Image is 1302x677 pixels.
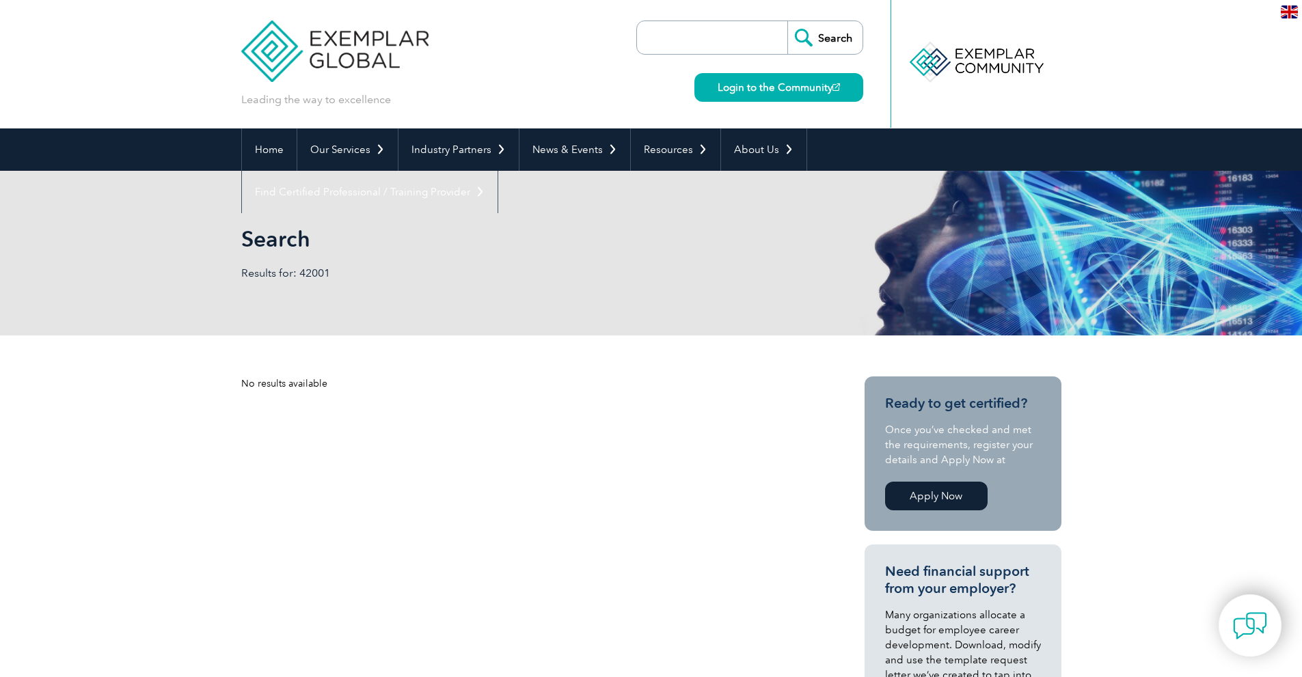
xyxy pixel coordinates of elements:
[694,73,863,102] a: Login to the Community
[1233,609,1267,643] img: contact-chat.png
[885,395,1041,412] h3: Ready to get certified?
[787,21,863,54] input: Search
[242,171,498,213] a: Find Certified Professional / Training Provider
[1281,5,1298,18] img: en
[519,128,630,171] a: News & Events
[398,128,519,171] a: Industry Partners
[241,92,391,107] p: Leading the way to excellence
[297,128,398,171] a: Our Services
[885,563,1041,597] h3: Need financial support from your employer?
[241,225,766,252] h1: Search
[832,83,840,91] img: open_square.png
[242,128,297,171] a: Home
[241,266,651,281] p: Results for: 42001
[241,376,815,391] div: No results available
[631,128,720,171] a: Resources
[721,128,806,171] a: About Us
[885,482,988,510] a: Apply Now
[885,422,1041,467] p: Once you’ve checked and met the requirements, register your details and Apply Now at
